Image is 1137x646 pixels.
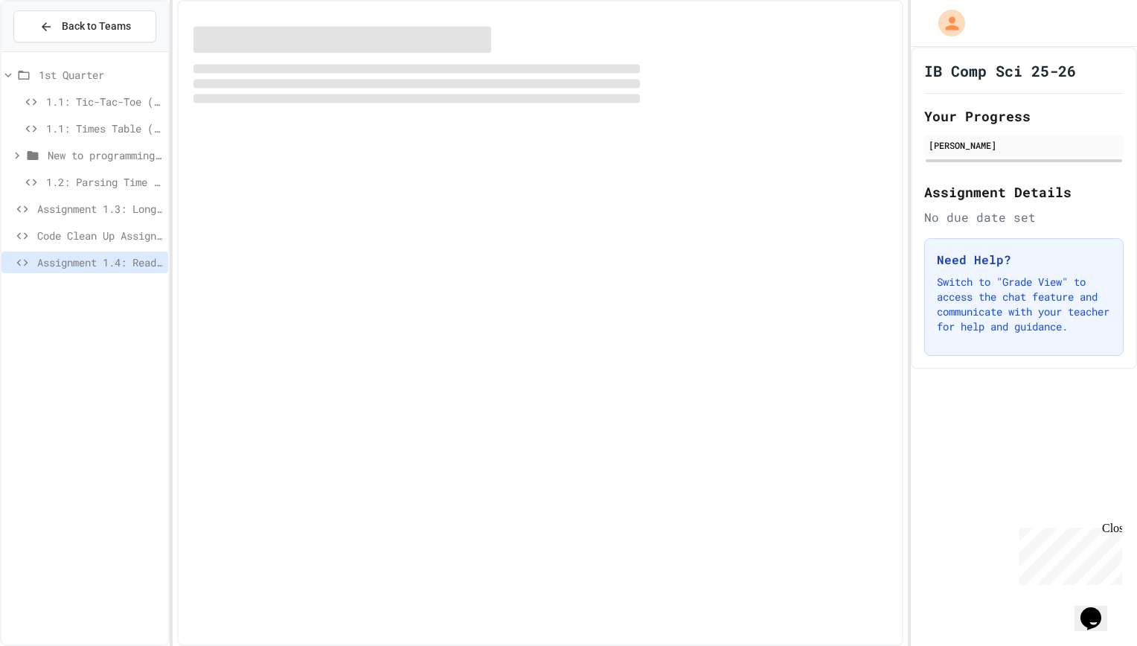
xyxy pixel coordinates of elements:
[1074,586,1122,631] iframe: chat widget
[39,67,162,83] span: 1st Quarter
[37,255,162,270] span: Assignment 1.4: Reading and Parsing Data
[62,19,131,34] span: Back to Teams
[929,138,1119,152] div: [PERSON_NAME]
[937,251,1111,269] h3: Need Help?
[1013,522,1122,585] iframe: chat widget
[923,6,969,40] div: My Account
[6,6,103,95] div: Chat with us now!Close
[924,182,1124,202] h2: Assignment Details
[937,275,1111,334] p: Switch to "Grade View" to access the chat feature and communicate with your teacher for help and ...
[48,147,162,163] span: New to programming exercises
[46,94,162,109] span: 1.1: Tic-Tac-Toe (Year 2)
[924,106,1124,127] h2: Your Progress
[924,208,1124,226] div: No due date set
[924,60,1076,81] h1: IB Comp Sci 25-26
[37,201,162,217] span: Assignment 1.3: Longitude and Latitude Data
[37,228,162,243] span: Code Clean Up Assignment
[13,10,156,42] button: Back to Teams
[46,174,162,190] span: 1.2: Parsing Time Data
[46,121,162,136] span: 1.1: Times Table (Year 1/SL)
